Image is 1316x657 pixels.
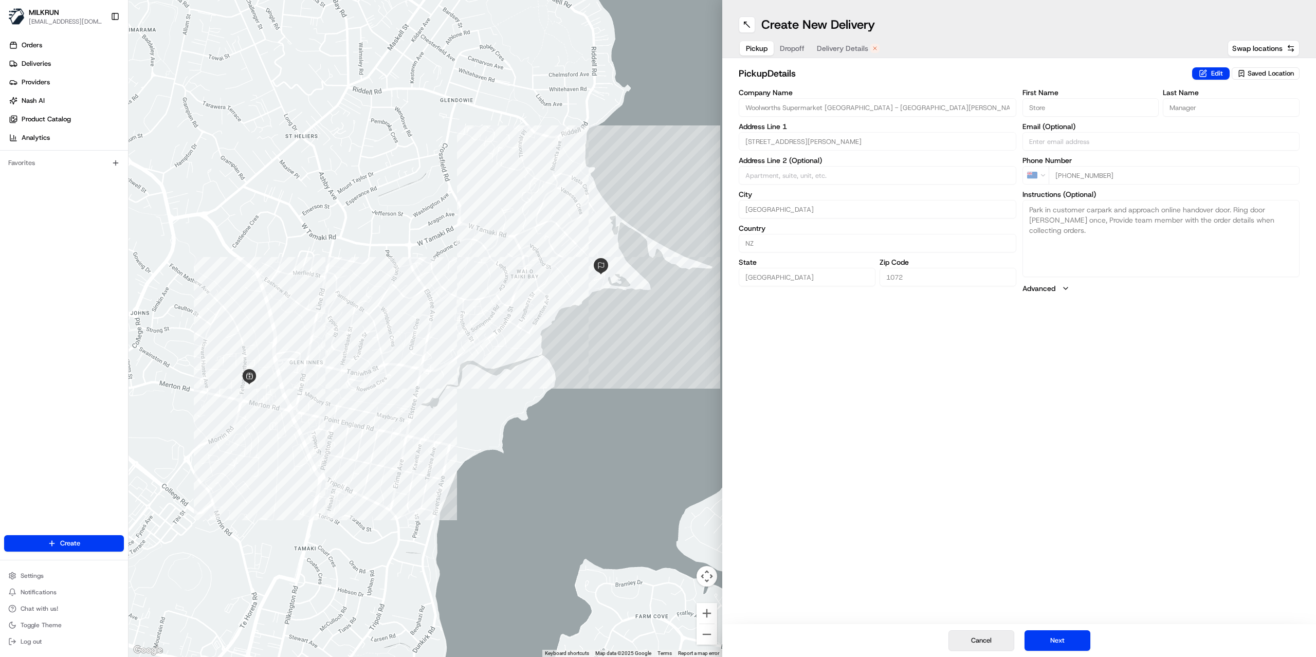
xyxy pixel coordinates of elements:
[4,56,128,72] a: Deliveries
[739,234,1016,252] input: Enter country
[22,41,42,50] span: Orders
[1022,191,1300,198] label: Instructions (Optional)
[4,601,124,616] button: Chat with us!
[4,634,124,649] button: Log out
[1025,630,1090,651] button: Next
[1232,43,1283,53] span: Swap locations
[739,259,875,266] label: State
[4,535,124,552] button: Create
[817,43,868,53] span: Delivery Details
[4,93,128,109] a: Nash AI
[4,585,124,599] button: Notifications
[948,630,1014,651] button: Cancel
[1163,98,1300,117] input: Enter last name
[1049,166,1300,185] input: Enter phone number
[761,16,875,33] h1: Create New Delivery
[739,200,1016,218] input: Enter city
[1022,283,1300,294] button: Advanced
[1163,89,1300,96] label: Last Name
[1022,123,1300,130] label: Email (Optional)
[131,644,165,657] img: Google
[1022,200,1300,277] textarea: Park in customer carpark and approach online handover door. Ring door [PERSON_NAME] once, Provide...
[739,132,1016,151] input: Enter address
[4,155,124,171] div: Favorites
[21,637,42,646] span: Log out
[595,650,651,656] span: Map data ©2025 Google
[4,74,128,90] a: Providers
[29,17,102,26] button: [EMAIL_ADDRESS][DOMAIN_NAME]
[29,7,59,17] button: MILKRUN
[1232,66,1300,81] button: Saved Location
[1248,69,1294,78] span: Saved Location
[4,4,106,29] button: MILKRUNMILKRUN[EMAIL_ADDRESS][DOMAIN_NAME]
[697,566,717,587] button: Map camera controls
[4,130,128,146] a: Analytics
[22,115,71,124] span: Product Catalog
[21,621,62,629] span: Toggle Theme
[657,650,672,656] a: Terms
[739,225,1016,232] label: Country
[1228,40,1300,57] button: Swap locations
[739,268,875,286] input: Enter state
[739,191,1016,198] label: City
[880,268,1016,286] input: Enter zip code
[1022,89,1159,96] label: First Name
[21,605,58,613] span: Chat with us!
[678,650,719,656] a: Report a map error
[739,157,1016,164] label: Address Line 2 (Optional)
[746,43,767,53] span: Pickup
[22,78,50,87] span: Providers
[880,259,1016,266] label: Zip Code
[780,43,805,53] span: Dropoff
[8,8,25,25] img: MILKRUN
[60,539,80,548] span: Create
[4,37,128,53] a: Orders
[1022,98,1159,117] input: Enter first name
[739,66,1186,81] h2: pickup Details
[4,618,124,632] button: Toggle Theme
[739,123,1016,130] label: Address Line 1
[4,111,128,127] a: Product Catalog
[739,89,1016,96] label: Company Name
[1192,67,1230,80] button: Edit
[21,588,57,596] span: Notifications
[697,624,717,645] button: Zoom out
[4,569,124,583] button: Settings
[1022,132,1300,151] input: Enter email address
[739,166,1016,185] input: Apartment, suite, unit, etc.
[22,133,50,142] span: Analytics
[22,96,45,105] span: Nash AI
[1022,157,1300,164] label: Phone Number
[697,603,717,624] button: Zoom in
[1022,283,1055,294] label: Advanced
[21,572,44,580] span: Settings
[22,59,51,68] span: Deliveries
[545,650,589,657] button: Keyboard shortcuts
[131,644,165,657] a: Open this area in Google Maps (opens a new window)
[739,98,1016,117] input: Enter company name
